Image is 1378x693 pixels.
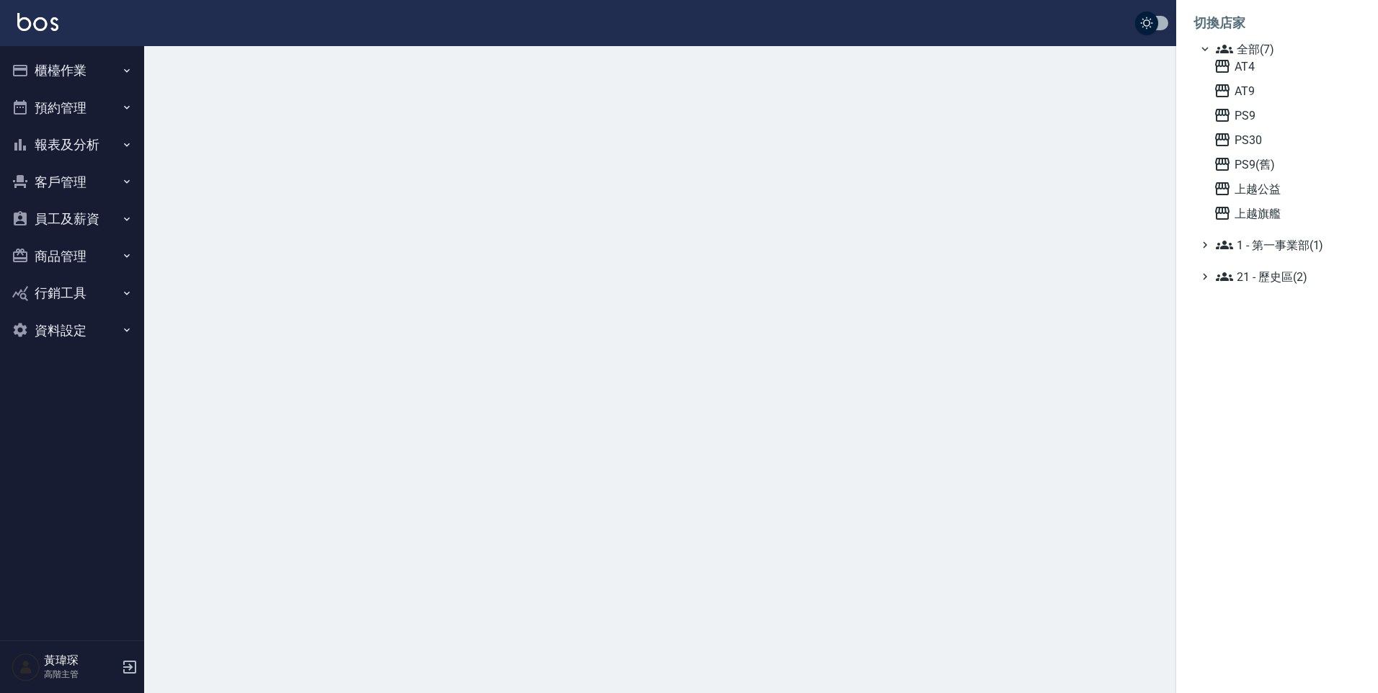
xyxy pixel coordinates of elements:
span: 全部(7) [1216,40,1355,58]
span: PS9 [1214,107,1355,124]
li: 切換店家 [1193,6,1361,40]
span: PS9(舊) [1214,156,1355,173]
span: 上越旗艦 [1214,205,1355,222]
span: PS30 [1214,131,1355,148]
span: 上越公益 [1214,180,1355,197]
span: AT9 [1214,82,1355,99]
span: 21 - 歷史區(2) [1216,268,1355,285]
span: AT4 [1214,58,1355,75]
span: 1 - 第一事業部(1) [1216,236,1355,254]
